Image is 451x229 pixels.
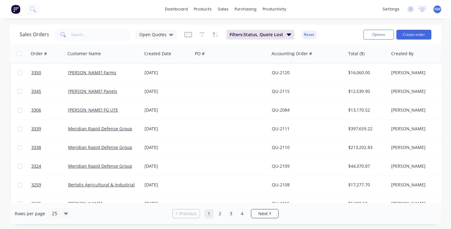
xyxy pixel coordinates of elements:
[31,144,41,151] span: 3338
[215,5,232,14] div: sales
[31,126,41,132] span: 3339
[302,30,317,39] button: Reset
[31,176,68,194] a: 3259
[391,51,414,57] div: Created By
[20,32,49,37] h1: Sales Orders
[251,211,278,217] a: Next page
[145,88,190,94] div: [DATE]
[31,182,41,188] span: 3259
[229,32,283,38] span: Filters: Status, Quote Lost
[272,70,290,75] a: QU-2120
[31,101,68,119] a: 3306
[348,51,364,57] div: Total ($)
[348,144,384,151] div: $213,202.83
[272,88,290,94] a: QU-2115
[68,200,102,206] a: [PERSON_NAME]
[226,30,294,40] button: Filters:Status, Quote Lost
[145,163,190,169] div: [DATE]
[272,126,290,132] a: QU-2111
[272,51,312,57] div: Accounting Order #
[272,200,290,206] a: QU-2106
[272,182,290,188] a: QU-2108
[68,163,132,169] a: Meridian Rapid Defense Group
[195,51,205,57] div: PO #
[31,157,68,175] a: 3324
[272,163,290,169] a: QU-2109
[31,163,41,169] span: 3324
[348,200,384,207] div: $5,989.50
[272,144,290,150] a: QU-2110
[380,5,403,14] div: settings
[145,70,190,76] div: [DATE]
[68,70,116,75] a: [PERSON_NAME] Farms
[145,126,190,132] div: [DATE]
[31,120,68,138] a: 3339
[348,182,384,188] div: $17,277.70
[31,63,68,82] a: 3350
[162,5,191,14] a: dashboard
[144,51,171,57] div: Created Date
[348,107,384,113] div: $13,170.52
[434,6,441,12] span: NM
[31,88,41,94] span: 3345
[215,209,225,218] a: Page 2
[173,211,200,217] a: Previous page
[31,70,41,76] span: 3350
[31,138,68,157] a: 3338
[348,70,384,76] div: $16,060.00
[68,144,132,150] a: Meridian Rapid Defense Group
[67,51,101,57] div: Customer Name
[145,200,190,207] div: [DATE]
[145,182,190,188] div: [DATE]
[396,30,431,40] button: Create order
[15,211,45,217] span: Rows per page
[68,88,117,94] a: [PERSON_NAME] Panels
[232,5,260,14] div: purchasing
[191,5,215,14] div: products
[145,107,190,113] div: [DATE]
[272,107,290,113] a: QU-2084
[31,51,47,57] div: Order #
[145,144,190,151] div: [DATE]
[363,30,394,40] button: Options
[226,209,236,218] a: Page 3
[237,209,247,218] a: Page 4
[348,88,384,94] div: $12,539.90
[68,107,118,113] a: [PERSON_NAME] FG UTE
[204,209,214,218] a: Page 1 is your current page
[348,126,384,132] div: $397,659.22
[31,200,41,207] span: 3335
[31,194,68,213] a: 3335
[31,82,68,101] a: 3345
[139,31,167,38] span: Open Quotes
[179,211,197,217] span: Previous
[71,29,131,41] input: Search...
[68,182,135,188] a: Bertolis Agricultural & Industrial
[68,126,132,132] a: Meridian Rapid Defense Group
[170,209,281,218] ul: Pagination
[260,5,289,14] div: productivity
[31,107,41,113] span: 3306
[348,163,384,169] div: $44,370.87
[11,5,20,14] img: Factory
[258,211,268,217] span: Next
